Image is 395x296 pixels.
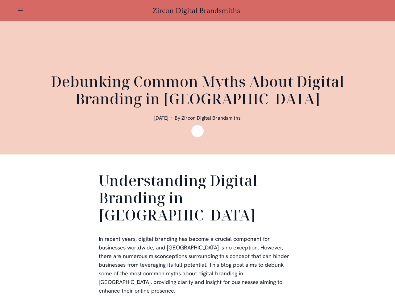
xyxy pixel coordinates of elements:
[154,115,168,121] span: [DATE]
[171,115,172,121] span: ·
[175,115,241,121] span: By Zircon Digital Brandsmiths
[191,125,204,137] img: Zircon Digital Brandsmiths
[49,73,346,107] h1: Debunking Common Myths About Digital Branding in [GEOGRAPHIC_DATA]
[99,235,296,295] p: In recent years, digital branding has become a crucial component for businesses worldwide, and [G...
[152,6,243,15] a: Zircon Digital Brandsmiths
[99,172,296,226] h2: Understanding Digital Branding in [GEOGRAPHIC_DATA]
